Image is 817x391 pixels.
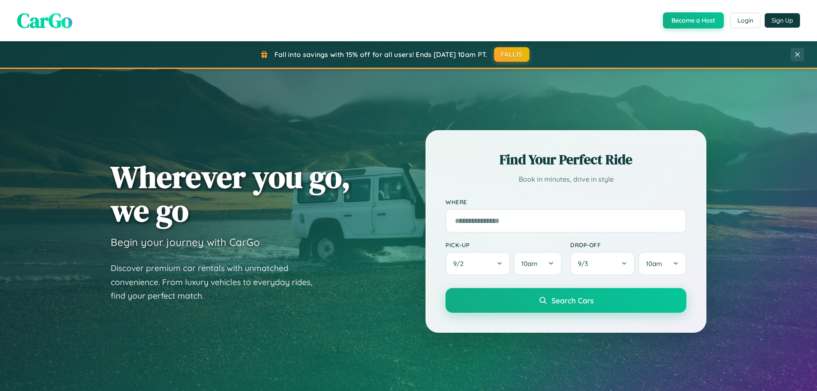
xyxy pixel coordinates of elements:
[765,13,800,28] button: Sign Up
[453,260,468,268] span: 9 / 2
[446,173,686,186] p: Book in minutes, drive in style
[570,241,686,248] label: Drop-off
[663,12,724,29] button: Become a Host
[514,252,562,275] button: 10am
[111,261,323,303] p: Discover premium car rentals with unmatched convenience. From luxury vehicles to everyday rides, ...
[446,241,562,248] label: Pick-up
[111,236,260,248] h3: Begin your journey with CarGo
[730,13,760,28] button: Login
[446,288,686,313] button: Search Cars
[521,260,537,268] span: 10am
[570,252,635,275] button: 9/3
[17,6,72,34] span: CarGo
[638,252,686,275] button: 10am
[551,296,594,305] span: Search Cars
[446,198,686,205] label: Where
[578,260,592,268] span: 9 / 3
[274,50,488,59] span: Fall into savings with 15% off for all users! Ends [DATE] 10am PT.
[446,252,510,275] button: 9/2
[446,150,686,169] h2: Find Your Perfect Ride
[494,47,530,62] button: FALL15
[646,260,662,268] span: 10am
[111,160,351,227] h1: Wherever you go, we go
